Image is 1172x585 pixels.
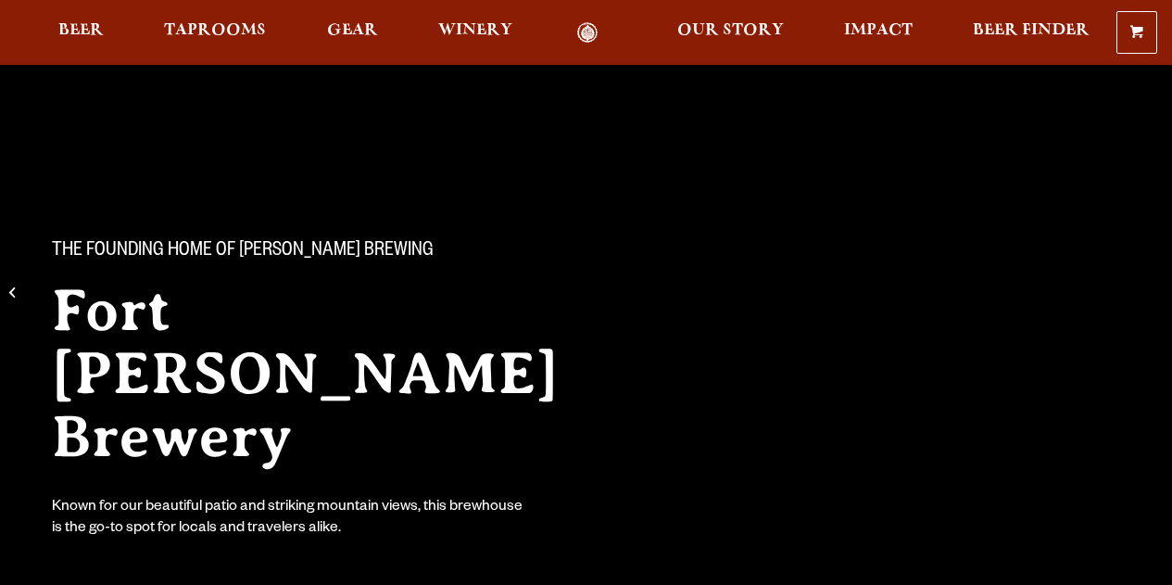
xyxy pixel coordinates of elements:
a: Our Story [665,22,796,44]
span: Our Story [677,23,784,38]
h2: Fort [PERSON_NAME] Brewery [52,279,630,468]
a: Odell Home [553,22,623,44]
div: Known for our beautiful patio and striking mountain views, this brewhouse is the go-to spot for l... [52,498,526,540]
span: Winery [438,23,512,38]
a: Taprooms [152,22,278,44]
span: Beer Finder [973,23,1090,38]
span: Taprooms [164,23,266,38]
a: Beer Finder [961,22,1102,44]
span: Gear [327,23,378,38]
a: Gear [315,22,390,44]
a: Winery [426,22,524,44]
a: Beer [46,22,116,44]
span: Beer [58,23,104,38]
span: The Founding Home of [PERSON_NAME] Brewing [52,240,434,264]
a: Impact [832,22,925,44]
span: Impact [844,23,913,38]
